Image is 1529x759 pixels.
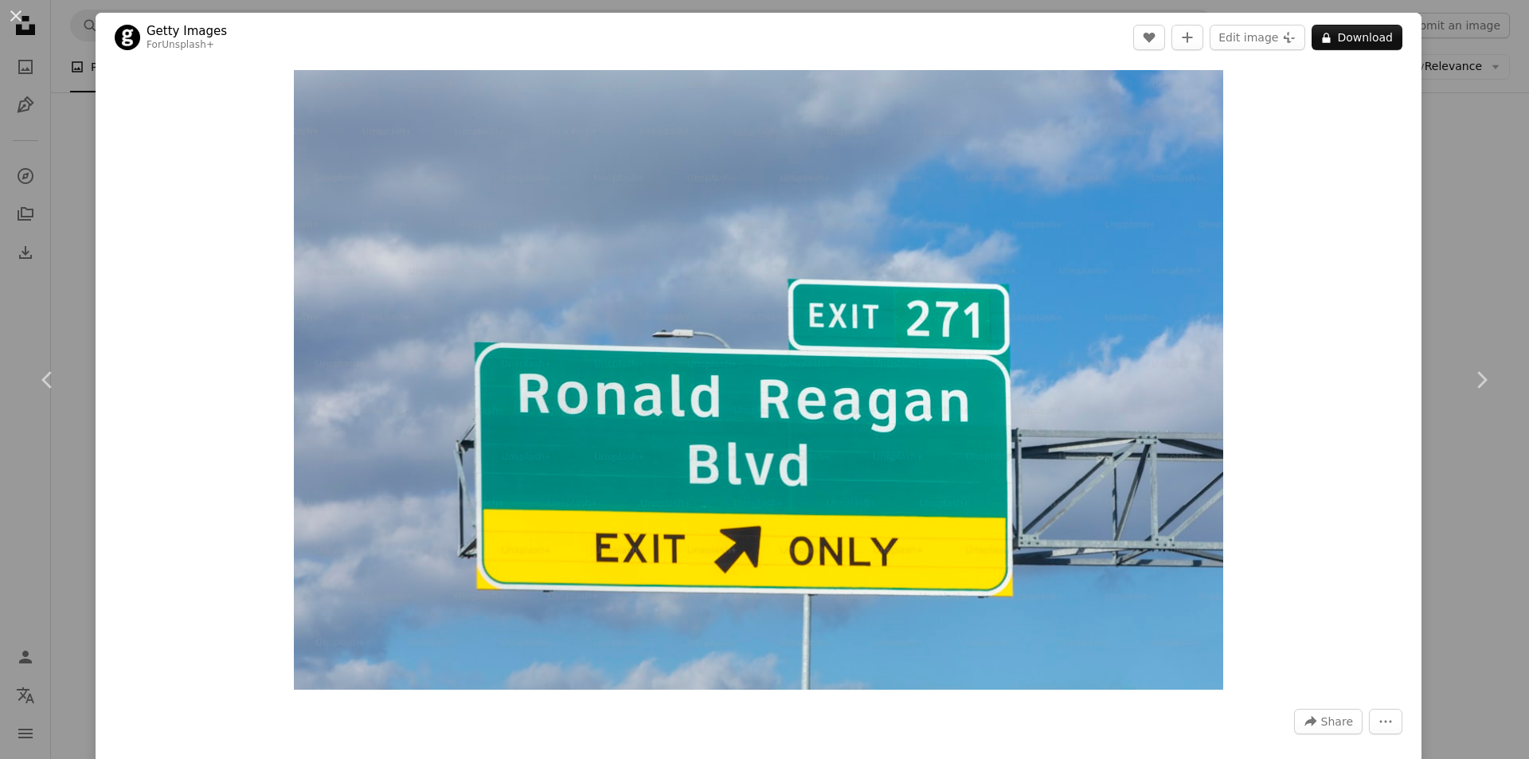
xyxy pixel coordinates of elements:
button: Like [1133,25,1165,50]
img: exit Ronald Reagan boulevard from interstae 35 with traffic in afternoon sun with clouds [294,70,1223,690]
button: Download [1312,25,1402,50]
a: Getty Images [147,23,227,39]
img: Go to Getty Images's profile [115,25,140,50]
button: Share this image [1294,709,1363,734]
button: Edit image [1210,25,1305,50]
button: More Actions [1369,709,1402,734]
button: Zoom in on this image [294,70,1223,690]
a: Unsplash+ [162,39,214,50]
span: Share [1321,710,1353,734]
button: Add to Collection [1171,25,1203,50]
a: Next [1433,303,1529,456]
div: For [147,39,227,52]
